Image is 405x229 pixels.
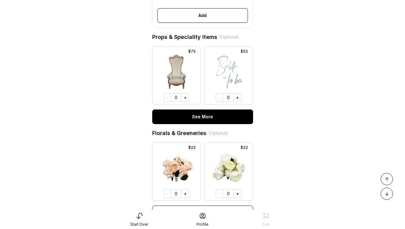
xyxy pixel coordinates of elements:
[216,189,223,198] button: -
[186,48,198,54] div: $75
[171,93,181,102] div: 0
[171,189,181,198] div: 0
[152,33,253,41] div: Props & Speciality Items
[157,8,248,23] button: Add
[209,130,228,136] div: (Optional)
[181,93,190,102] button: +
[212,150,245,186] img: Deluxe Peony Hydrangea Bush Cream, 23in, Party Brands
[181,189,190,198] button: +
[163,93,171,102] button: -
[233,93,242,102] button: +
[262,222,269,227] div: Cart
[223,189,233,198] div: 0
[152,206,253,220] button: See More
[130,222,148,227] div: Start Over
[160,54,193,90] img: Throne, Home Depot
[152,109,253,124] button: See More
[212,54,245,90] img: Bride to Be LED Sign, 22in, Amazon(1)
[233,189,242,198] button: +
[385,190,389,197] span: ↓
[216,93,223,102] button: -
[152,129,253,137] div: Florals & Greeneries
[163,189,171,198] button: -
[197,222,208,227] div: Profile
[186,144,198,151] div: $22
[238,48,250,54] div: $52
[385,175,389,183] span: ↑
[160,150,193,186] img: Deluxe Peony Hydrangea Bush Blush, 23in, Party Brands
[223,93,233,102] div: 0
[220,34,239,40] div: (Optional)
[238,144,250,151] div: $22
